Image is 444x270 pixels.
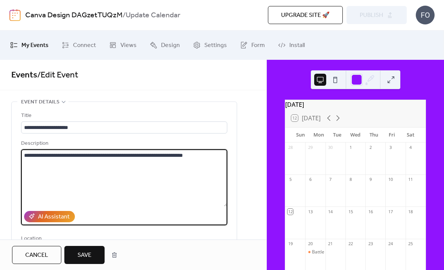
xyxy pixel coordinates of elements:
[187,33,233,57] a: Settings
[287,177,293,182] div: 5
[287,209,293,214] div: 12
[348,209,353,214] div: 15
[9,9,21,21] img: logo
[307,241,313,247] div: 20
[310,127,328,143] div: Mon
[307,177,313,182] div: 6
[120,39,137,52] span: Views
[416,6,435,24] div: FO
[251,39,265,52] span: Form
[281,11,330,20] span: Upgrade site 🚀
[383,127,401,143] div: Fri
[21,139,226,148] div: Description
[204,39,227,52] span: Settings
[368,209,373,214] div: 16
[56,33,102,57] a: Connect
[328,127,346,143] div: Tue
[268,6,343,24] button: Upgrade site 🚀
[64,246,105,264] button: Save
[21,39,49,52] span: My Events
[289,39,305,52] span: Install
[291,127,310,143] div: Sun
[21,111,226,120] div: Title
[37,67,78,83] span: / Edit Event
[328,145,333,150] div: 30
[408,177,414,182] div: 11
[144,33,186,57] a: Design
[126,8,180,23] b: Update Calendar
[25,8,123,23] a: Canva Design DAGzetTUQzM
[38,212,70,221] div: AI Assistant
[5,33,54,57] a: My Events
[388,209,393,214] div: 17
[287,145,293,150] div: 28
[368,145,373,150] div: 2
[408,241,414,247] div: 25
[24,211,75,222] button: AI Assistant
[123,8,126,23] b: /
[234,33,271,57] a: Form
[21,98,59,107] span: Event details
[408,209,414,214] div: 18
[368,241,373,247] div: 23
[348,145,353,150] div: 1
[368,177,373,182] div: 9
[25,251,48,260] span: Cancel
[11,67,37,83] a: Events
[328,177,333,182] div: 7
[328,241,333,247] div: 21
[388,241,393,247] div: 24
[348,177,353,182] div: 8
[348,241,353,247] div: 22
[388,177,393,182] div: 10
[287,241,293,247] div: 19
[328,209,333,214] div: 14
[346,127,365,143] div: Wed
[312,249,362,255] div: Battle Masters 3 update
[307,145,313,150] div: 29
[388,145,393,150] div: 3
[78,251,91,260] span: Save
[272,33,310,57] a: Install
[73,39,96,52] span: Connect
[307,209,313,214] div: 13
[401,127,420,143] div: Sat
[21,234,226,243] div: Location
[285,100,426,109] div: [DATE]
[365,127,383,143] div: Thu
[161,39,180,52] span: Design
[305,249,325,255] div: Battle Masters 3 update
[103,33,142,57] a: Views
[408,145,414,150] div: 4
[12,246,61,264] button: Cancel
